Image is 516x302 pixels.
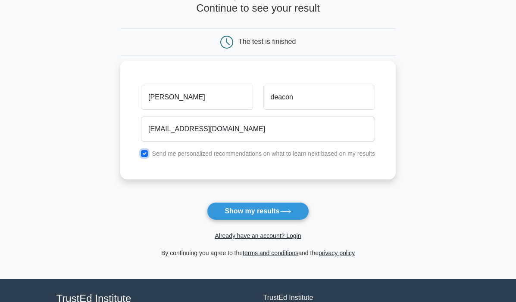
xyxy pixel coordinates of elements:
a: Already have an account? Login [215,232,301,239]
input: First name [141,85,253,110]
label: Send me personalized recommendations on what to learn next based on my results [152,150,375,157]
a: terms and conditions [243,250,298,256]
input: Email [141,117,375,142]
a: privacy policy [319,250,355,256]
input: Last name [263,85,375,110]
button: Show my results [207,202,309,220]
div: By continuing you agree to the and the [115,248,401,258]
div: The test is finished [238,38,296,45]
